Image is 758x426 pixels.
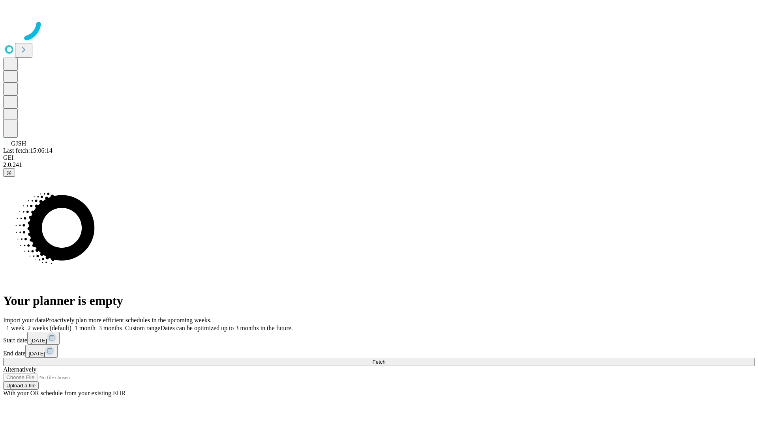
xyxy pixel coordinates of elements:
[6,170,12,176] span: @
[160,325,293,331] span: Dates can be optimized up to 3 months in the future.
[75,325,96,331] span: 1 month
[3,161,755,168] div: 2.0.241
[99,325,122,331] span: 3 months
[46,317,212,323] span: Proactively plan more efficient schedules in the upcoming weeks.
[25,345,58,358] button: [DATE]
[3,345,755,358] div: End date
[3,381,39,390] button: Upload a file
[27,332,60,345] button: [DATE]
[6,325,24,331] span: 1 week
[3,147,53,154] span: Last fetch: 15:06:14
[28,325,71,331] span: 2 weeks (default)
[3,366,36,373] span: Alternatively
[30,338,47,344] span: [DATE]
[3,390,126,396] span: With your OR schedule from your existing EHR
[11,140,26,147] span: GJSH
[28,351,45,357] span: [DATE]
[3,154,755,161] div: GEI
[3,332,755,345] div: Start date
[3,293,755,308] h1: Your planner is empty
[372,359,385,365] span: Fetch
[3,168,15,177] button: @
[3,358,755,366] button: Fetch
[3,317,46,323] span: Import your data
[125,325,160,331] span: Custom range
